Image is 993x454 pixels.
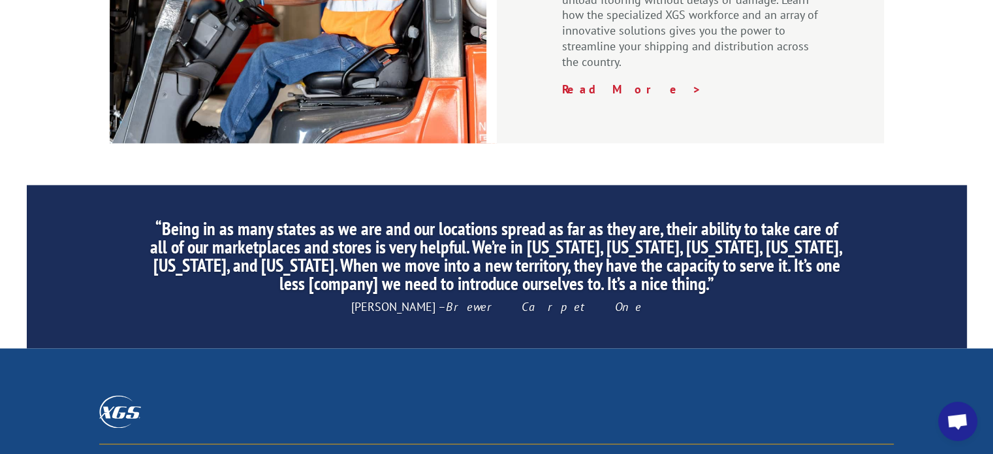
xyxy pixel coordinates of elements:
h2: “Being in as many states as we are and our locations spread as far as they are, their ability to ... [149,219,843,299]
span: [PERSON_NAME] – [351,299,642,314]
a: Open chat [938,402,977,441]
img: XGS_Logos_ALL_2024_All_White [99,395,141,427]
a: Read More > [562,82,702,97]
em: Brewer Carpet One [446,299,642,314]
